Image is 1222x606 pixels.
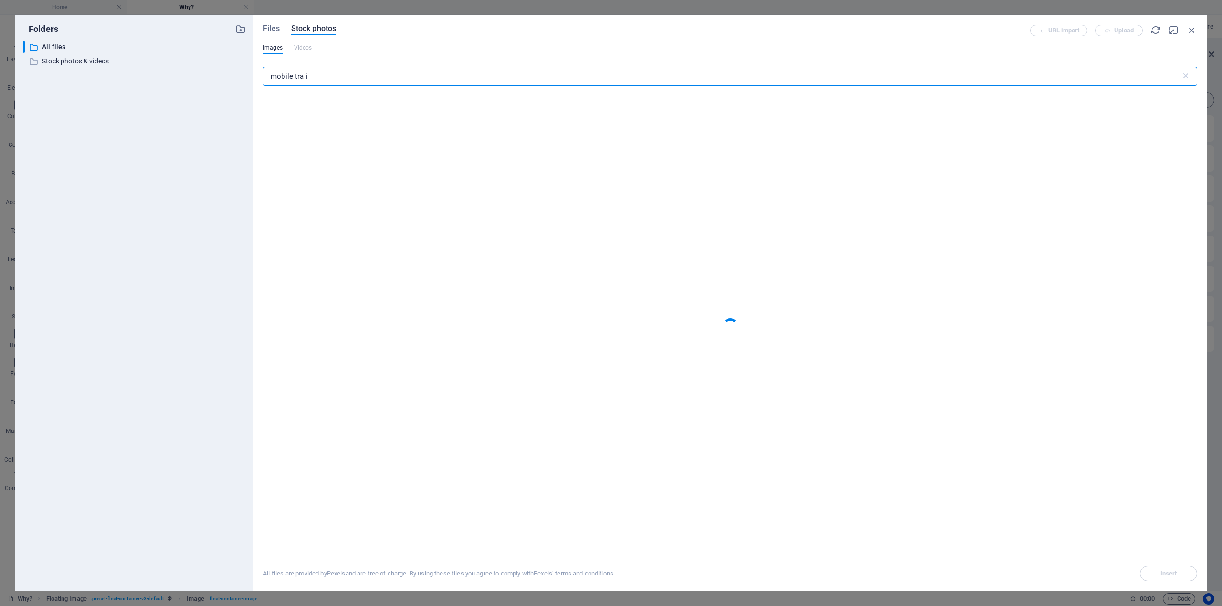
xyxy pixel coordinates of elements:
[1169,25,1179,35] i: Minimize
[263,42,283,53] span: Images
[327,570,346,577] a: Pexels
[291,23,336,34] span: Stock photos
[42,56,228,67] p: Stock photos & videos
[263,23,280,34] span: Files
[23,41,25,53] div: ​
[1150,25,1161,35] i: Reload
[23,23,58,35] p: Folders
[42,41,228,52] p: All files
[23,55,246,67] div: Stock photos & videos
[235,24,246,34] i: Create new folder
[1187,25,1197,35] i: Close
[263,569,615,578] div: All files are provided by and are free of charge. By using these files you agree to comply with .
[263,67,1181,86] input: Search
[294,42,312,53] span: This file type is not supported by this element
[534,570,613,577] a: Pexels’ terms and conditions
